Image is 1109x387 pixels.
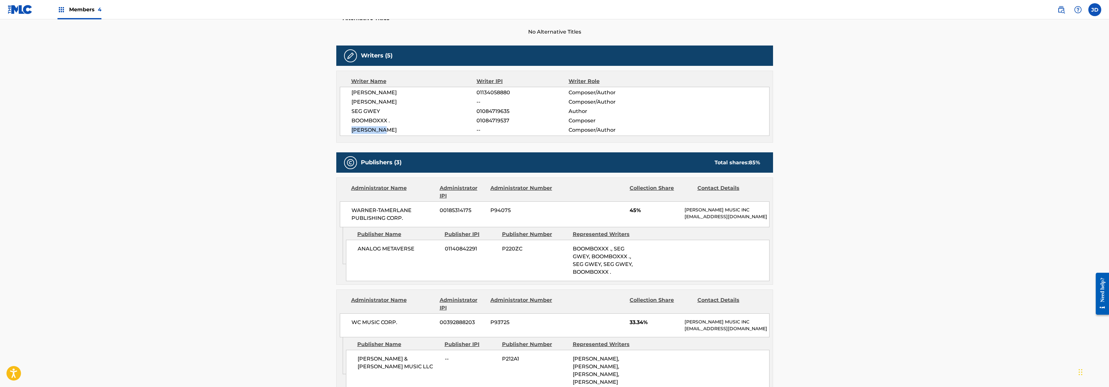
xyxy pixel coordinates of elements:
iframe: Resource Center [1091,268,1109,320]
span: -- [476,98,568,106]
p: [EMAIL_ADDRESS][DOMAIN_NAME] [685,325,769,332]
h5: Writers (5) [361,52,392,59]
span: Composer/Author [569,98,652,106]
p: [PERSON_NAME] MUSIC INC [685,319,769,325]
span: 01134058880 [476,89,568,97]
span: Author [569,107,652,115]
img: search [1057,6,1065,14]
span: 00392888203 [440,319,486,326]
div: Publisher IPI [445,230,497,238]
div: User Menu [1088,3,1101,16]
div: Administrator IPI [440,296,486,312]
span: 85 % [749,159,760,166]
span: -- [476,126,568,134]
span: 01084719635 [476,107,568,115]
div: Administrator Name [351,296,435,312]
div: Contact Details [697,296,760,312]
span: 01084719537 [476,117,568,125]
span: 01140842291 [445,245,497,253]
div: Administrator IPI [440,184,486,200]
div: Collection Share [630,296,692,312]
div: Publisher Number [502,230,568,238]
span: No Alternative Titles [336,28,773,36]
img: Top Rightsholders [58,6,65,14]
span: [PERSON_NAME] & [PERSON_NAME] MUSIC LLC [358,355,440,371]
iframe: Chat Widget [1077,356,1109,387]
span: P220ZC [502,245,568,253]
div: Collection Share [630,184,692,200]
span: Composer [569,117,652,125]
span: -- [445,355,497,363]
div: Administrator Name [351,184,435,200]
div: Publisher Number [502,341,568,348]
div: Writer IPI [476,77,569,85]
span: 33.34% [630,319,680,326]
span: [PERSON_NAME] [351,126,477,134]
span: [PERSON_NAME] [351,98,477,106]
span: 45% [630,207,680,214]
span: WC MUSIC CORP. [351,319,435,326]
span: SEG GWEY [351,107,477,115]
span: 00185314175 [440,207,486,214]
div: Represented Writers [573,230,639,238]
div: Publisher IPI [445,341,497,348]
p: [EMAIL_ADDRESS][DOMAIN_NAME] [685,213,769,220]
div: Writer Role [569,77,652,85]
span: P93725 [490,319,553,326]
span: ANALOG METAVERSE [358,245,440,253]
div: Contact Details [697,184,760,200]
img: help [1074,6,1082,14]
span: P212A1 [502,355,568,363]
div: Publisher Name [357,230,440,238]
span: Composer/Author [569,126,652,134]
div: Help [1072,3,1084,16]
p: [PERSON_NAME] MUSIC INC [685,207,769,213]
span: BOOMBOXXX ., SEG GWEY, BOOMBOXXX ., SEG GWEY, SEG GWEY, BOOMBOXXX . [573,246,633,275]
img: Writers [347,52,354,60]
div: Writer Name [351,77,477,85]
span: Composer/Author [569,89,652,97]
div: Represented Writers [573,341,639,348]
div: Total shares: [715,159,760,167]
span: Members [69,6,101,13]
div: Administrator Number [490,184,553,200]
span: 4 [98,6,101,13]
img: MLC Logo [8,5,33,14]
span: BOOMBOXXX . [351,117,477,125]
a: Public Search [1055,3,1068,16]
div: Drag [1079,362,1083,382]
div: Administrator Number [490,296,553,312]
span: [PERSON_NAME], [PERSON_NAME], [PERSON_NAME], [PERSON_NAME] [573,356,619,385]
span: [PERSON_NAME] [351,89,477,97]
span: WARNER-TAMERLANE PUBLISHING CORP. [351,207,435,222]
div: Publisher Name [357,341,440,348]
span: P94075 [490,207,553,214]
img: Publishers [347,159,354,167]
h5: Publishers (3) [361,159,402,166]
